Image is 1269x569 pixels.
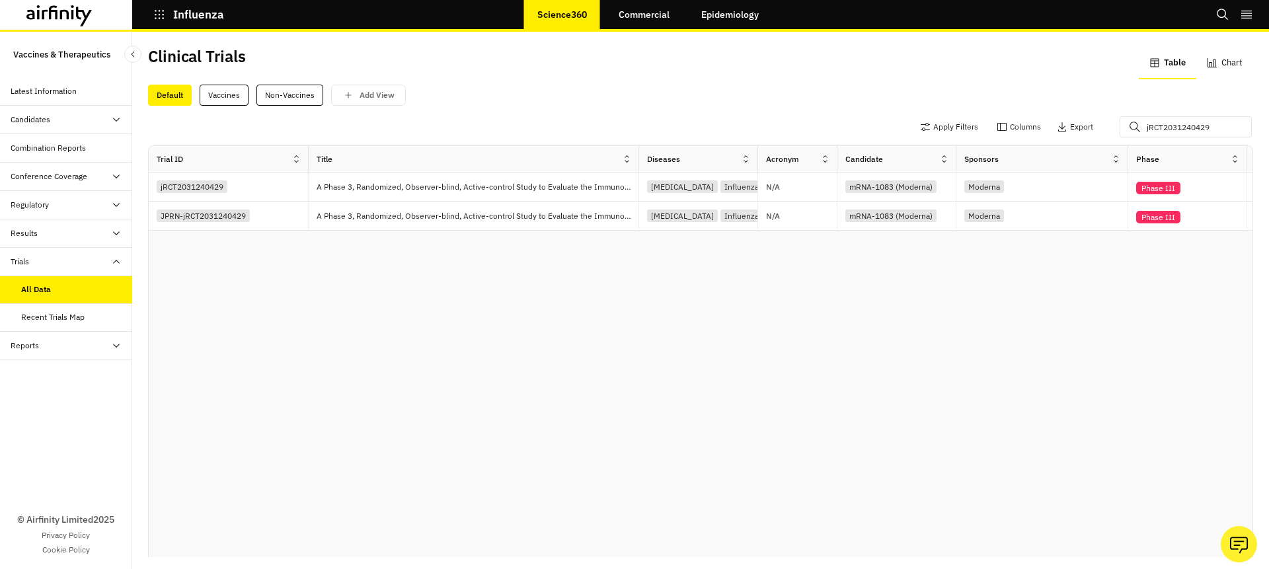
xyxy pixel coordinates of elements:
div: Latest Information [11,85,77,97]
div: Moderna [964,209,1004,222]
div: Recent Trials Map [21,311,85,323]
button: Search [1216,3,1229,26]
div: Trials [11,256,29,268]
div: Sponsors [964,153,999,165]
div: Diseases [647,153,680,165]
p: Science360 [537,9,587,20]
p: A Phase 3, Randomized, Observer-blind, Active-control Study to Evaluate the Immunogenicity, React... [317,209,638,223]
div: Phase III [1136,182,1180,194]
div: Moderna [964,180,1004,193]
button: Table [1139,48,1196,79]
div: Influenza [720,180,763,193]
div: jRCT2031240429 [157,180,227,193]
div: Candidate [845,153,883,165]
button: Columns [997,116,1041,137]
h2: Clinical Trials [148,47,246,66]
div: Vaccines [200,85,249,106]
div: Candidates [11,114,50,126]
div: Trial ID [157,153,183,165]
button: save changes [331,85,406,106]
div: [MEDICAL_DATA] [647,180,718,193]
div: JPRN-jRCT2031240429 [157,209,250,222]
div: Reports [11,340,39,352]
p: N/A [766,212,780,220]
div: Default [148,85,192,106]
div: Title [317,153,332,165]
button: Ask our analysts [1221,526,1257,562]
div: Results [11,227,38,239]
p: Vaccines & Therapeutics [13,42,110,67]
button: Chart [1196,48,1253,79]
div: Conference Coverage [11,171,87,182]
div: mRNA-1083 (Moderna) [845,209,937,222]
div: Non-Vaccines [256,85,323,106]
p: Export [1070,122,1093,132]
div: Regulatory [11,199,49,211]
input: Search [1120,116,1252,137]
div: [MEDICAL_DATA] [647,209,718,222]
p: A Phase 3, Randomized, Observer-blind, Active-control Study to Evaluate the Immunogenicity, React... [317,180,638,194]
div: Phase [1136,153,1159,165]
div: Combination Reports [11,142,86,154]
p: © Airfinity Limited 2025 [17,513,114,527]
div: All Data [21,284,51,295]
button: Influenza [153,3,224,26]
button: Apply Filters [920,116,978,137]
div: Influenza [720,209,763,222]
div: Acronym [766,153,799,165]
button: Export [1057,116,1093,137]
p: Add View [360,91,395,100]
div: mRNA-1083 (Moderna) [845,180,937,193]
a: Privacy Policy [42,529,90,541]
button: Close Sidebar [124,46,141,63]
div: Phase III [1136,211,1180,223]
p: Influenza [173,9,224,20]
p: N/A [766,183,780,191]
a: Cookie Policy [42,544,90,556]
